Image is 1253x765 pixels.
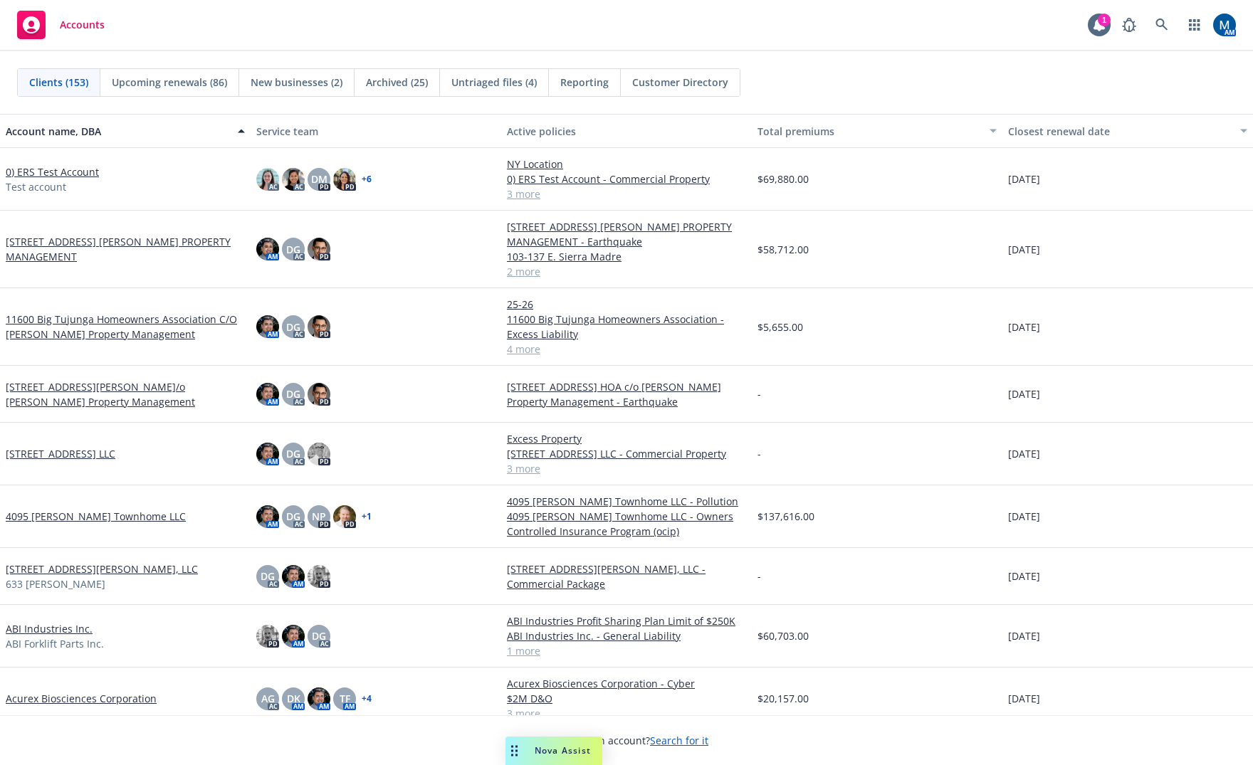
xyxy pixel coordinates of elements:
span: [DATE] [1008,446,1040,461]
img: photo [308,315,330,338]
span: [DATE] [1008,691,1040,706]
a: 11600 Big Tujunga Homeowners Association - Excess Liability [507,312,746,342]
a: + 4 [362,695,372,703]
a: [STREET_ADDRESS] LLC [6,446,115,461]
span: $20,157.00 [757,691,809,706]
span: Test account [6,179,66,194]
span: DG [286,446,300,461]
button: Nova Assist [505,737,602,765]
img: photo [256,625,279,648]
a: [STREET_ADDRESS] HOA c/o [PERSON_NAME] Property Management - Earthquake [507,379,746,409]
a: [STREET_ADDRESS] [PERSON_NAME] PROPERTY MANAGEMENT - Earthquake [507,219,746,249]
span: DG [286,509,300,524]
img: photo [1213,14,1236,36]
div: Total premiums [757,124,981,139]
a: 0) ERS Test Account [6,164,99,179]
img: photo [256,443,279,465]
img: photo [256,238,279,260]
a: [STREET_ADDRESS][PERSON_NAME]/o [PERSON_NAME] Property Management [6,379,245,409]
div: Closest renewal date [1008,124,1232,139]
img: photo [308,443,330,465]
span: 633 [PERSON_NAME] [6,576,105,591]
span: [DATE] [1008,386,1040,401]
span: Accounts [60,19,105,31]
img: photo [308,238,330,260]
span: Nova Assist [535,744,591,756]
a: 4095 [PERSON_NAME] Townhome LLC [6,509,186,524]
span: DK [287,691,300,706]
span: $69,880.00 [757,172,809,186]
a: 25-26 [507,297,746,312]
a: NY Location [507,157,746,172]
a: [STREET_ADDRESS][PERSON_NAME], LLC - Commercial Package [507,561,746,591]
a: 4 more [507,342,746,357]
span: DG [286,386,300,401]
img: photo [256,315,279,338]
div: Account name, DBA [6,124,229,139]
a: Report a Bug [1115,11,1143,39]
span: [DATE] [1008,569,1040,584]
a: 3 more [507,186,746,201]
button: Service team [251,114,501,148]
span: Archived (25) [366,75,428,90]
img: photo [282,168,305,191]
div: Service team [256,124,496,139]
img: photo [256,168,279,191]
a: 103-137 E. Sierra Madre [507,249,746,264]
a: 3 more [507,706,746,721]
span: [DATE] [1008,172,1040,186]
span: - [757,446,761,461]
a: ABI Industries Profit Sharing Plan Limit of $250K [507,613,746,628]
div: Active policies [507,124,746,139]
a: [STREET_ADDRESS] LLC - Commercial Property [507,446,746,461]
span: NP [312,509,326,524]
a: 3 more [507,461,746,476]
span: Customer Directory [632,75,728,90]
img: photo [308,383,330,406]
span: New businesses (2) [251,75,342,90]
div: Drag to move [505,737,523,765]
button: Total premiums [752,114,1002,148]
img: photo [333,505,356,528]
img: photo [256,383,279,406]
a: $2M D&O [507,691,746,706]
a: 4095 [PERSON_NAME] Townhome LLC - Pollution [507,494,746,509]
button: Closest renewal date [1002,114,1253,148]
span: DM [311,172,327,186]
span: Clients (153) [29,75,88,90]
span: [DATE] [1008,242,1040,257]
span: DG [261,569,275,584]
span: [DATE] [1008,320,1040,334]
span: ABI Forklift Parts Inc. [6,636,104,651]
span: $60,703.00 [757,628,809,643]
span: AG [261,691,275,706]
a: + 1 [362,512,372,521]
a: Excess Property [507,431,746,446]
a: 4095 [PERSON_NAME] Townhome LLC - Owners Controlled Insurance Program (ocip) [507,509,746,539]
a: ABI Industries Inc. - General Liability [507,628,746,643]
a: 2 more [507,264,746,279]
a: Search for it [650,734,708,747]
span: [DATE] [1008,509,1040,524]
button: Active policies [501,114,752,148]
span: TF [340,691,350,706]
a: Acurex Biosciences Corporation - Cyber [507,676,746,691]
a: 1 more [507,643,746,658]
a: 11600 Big Tujunga Homeowners Association C/O [PERSON_NAME] Property Management [6,312,245,342]
span: $137,616.00 [757,509,814,524]
a: [STREET_ADDRESS] [PERSON_NAME] PROPERTY MANAGEMENT [6,234,245,264]
span: DG [312,628,326,643]
a: + 6 [362,175,372,184]
span: DG [286,242,300,257]
span: - [757,386,761,401]
img: photo [308,565,330,588]
img: photo [308,687,330,710]
span: [DATE] [1008,628,1040,643]
a: ABI Industries Inc. [6,621,93,636]
span: Can't find an account? [545,733,708,748]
